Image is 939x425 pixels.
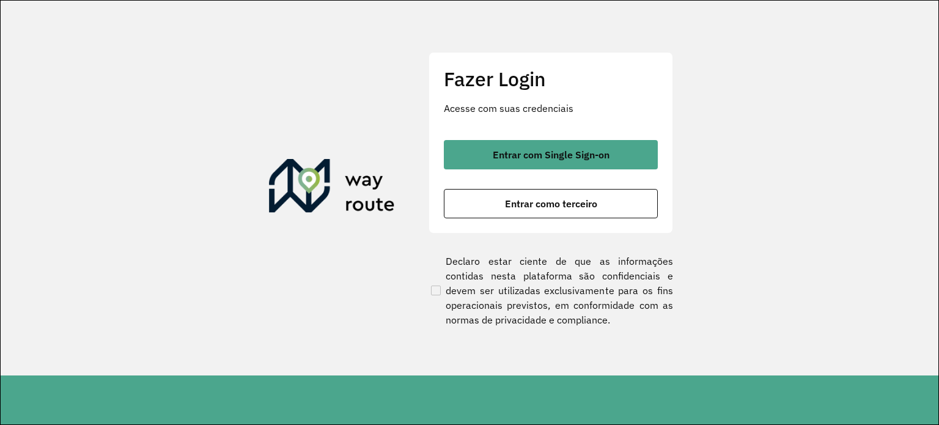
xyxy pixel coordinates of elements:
button: button [444,140,658,169]
img: Roteirizador AmbevTech [269,159,395,218]
h2: Fazer Login [444,67,658,91]
p: Acesse com suas credenciais [444,101,658,116]
button: button [444,189,658,218]
label: Declaro estar ciente de que as informações contidas nesta plataforma são confidenciais e devem se... [429,254,673,327]
span: Entrar com Single Sign-on [493,150,609,160]
span: Entrar como terceiro [505,199,597,209]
